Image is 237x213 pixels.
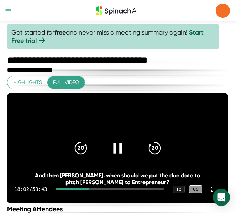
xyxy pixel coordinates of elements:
span: Get started for and never miss a meeting summary again! [11,28,215,45]
div: CC [189,185,202,193]
button: Highlights [7,76,48,89]
span: Highlights [13,78,42,87]
a: Start Free trial [11,28,204,45]
div: Meeting Attendees [7,205,230,213]
button: Full video [47,76,85,89]
div: 18:02 / 58:43 [14,186,47,192]
span: Full video [53,78,79,87]
div: 1 x [173,186,185,193]
b: free [54,28,66,36]
div: And then [PERSON_NAME], when should we put the due date to pitch [PERSON_NAME] to Entrepreneur? [29,172,206,186]
div: Open Intercom Messenger [213,189,230,206]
